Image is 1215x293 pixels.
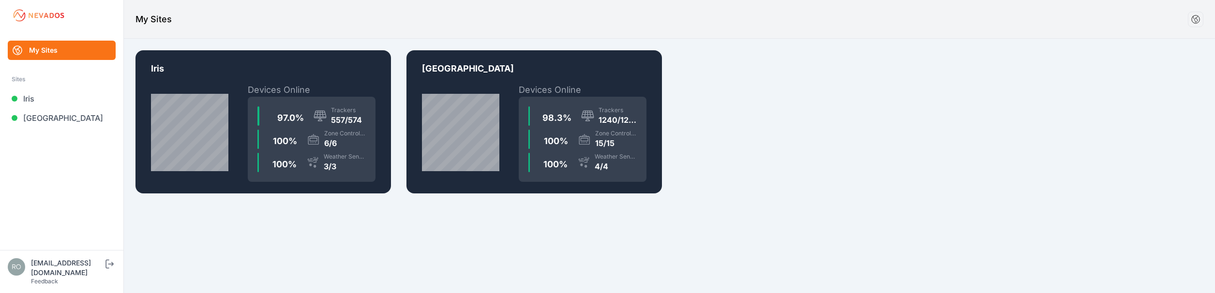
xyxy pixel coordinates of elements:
span: 100 % [544,136,568,146]
span: 100 % [273,136,297,146]
div: [EMAIL_ADDRESS][DOMAIN_NAME] [31,258,104,278]
img: Nevados [12,8,66,23]
div: 3/3 [324,161,366,172]
a: My Sites [8,41,116,60]
div: 15/15 [595,137,637,149]
h2: Devices Online [519,83,646,97]
div: Sites [12,73,112,85]
div: Weather Sensors [595,153,637,161]
h2: Devices Online [248,83,375,97]
div: 4/4 [595,161,637,172]
a: [GEOGRAPHIC_DATA] [8,108,116,128]
div: Trackers [331,106,362,114]
p: [GEOGRAPHIC_DATA] [422,62,646,83]
h1: My Sites [135,13,172,26]
a: LA-01 [135,50,391,193]
span: 97.0 % [277,113,304,123]
a: Iris [8,89,116,108]
div: 6/6 [324,137,366,149]
div: Zone Controllers [324,130,366,137]
a: LA-02 [406,50,662,193]
div: 557/574 [331,114,362,126]
p: Iris [151,62,375,83]
span: 98.3 % [542,113,571,123]
div: 1240/1262 [599,114,636,126]
div: Zone Controllers [595,130,637,137]
a: Feedback [31,278,58,285]
span: 100 % [543,159,568,169]
span: 100 % [272,159,297,169]
img: rono@prim.com [8,258,25,276]
div: Weather Sensors [324,153,366,161]
div: Trackers [599,106,636,114]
